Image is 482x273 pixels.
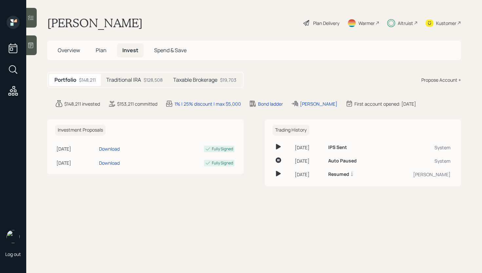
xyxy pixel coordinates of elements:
[56,145,96,152] div: [DATE]
[295,157,323,164] div: [DATE]
[313,20,339,27] div: Plan Delivery
[295,171,323,178] div: [DATE]
[144,76,163,83] div: $128,508
[117,100,157,107] div: $153,211 committed
[328,158,357,164] h6: Auto Paused
[385,157,451,164] div: System
[122,47,138,54] span: Invest
[106,77,141,83] h5: Traditional IRA
[47,16,143,30] h1: [PERSON_NAME]
[328,172,349,177] h6: Resumed
[96,47,107,54] span: Plan
[385,171,451,178] div: [PERSON_NAME]
[7,230,20,243] img: james-distasi-headshot.png
[99,145,120,152] div: Download
[328,145,347,150] h6: IPS Sent
[258,100,283,107] div: Bond ladder
[58,47,80,54] span: Overview
[173,77,217,83] h5: Taxable Brokerage
[55,125,106,136] h6: Investment Proposals
[212,160,233,166] div: Fully Signed
[300,100,337,107] div: [PERSON_NAME]
[212,146,233,152] div: Fully Signed
[385,144,451,151] div: System
[354,100,416,107] div: First account opened: [DATE]
[398,20,413,27] div: Altruist
[154,47,187,54] span: Spend & Save
[295,144,323,151] div: [DATE]
[64,100,100,107] div: $148,211 invested
[79,76,96,83] div: $148,211
[174,100,241,107] div: 1% | 25% discount | max $5,000
[358,20,375,27] div: Warmer
[54,77,76,83] h5: Portfolio
[5,251,21,257] div: Log out
[436,20,456,27] div: Kustomer
[421,76,461,83] div: Propose Account +
[56,159,96,166] div: [DATE]
[220,76,236,83] div: $19,703
[272,125,309,136] h6: Trading History
[99,159,120,166] div: Download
